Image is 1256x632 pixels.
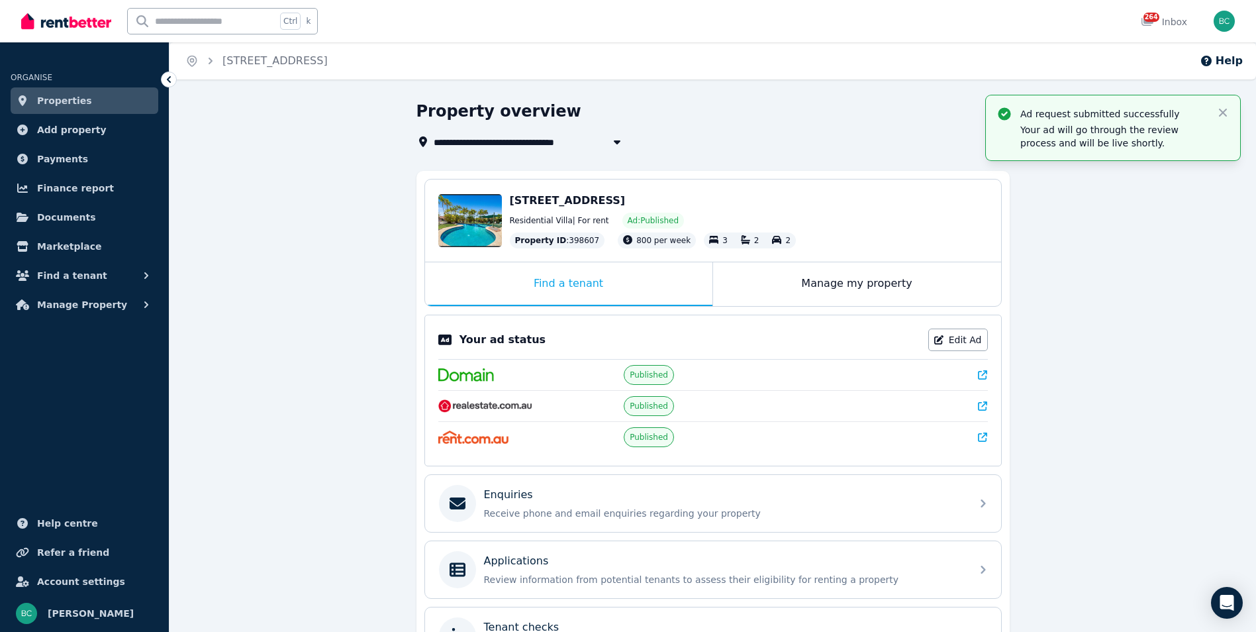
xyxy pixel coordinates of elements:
div: Find a tenant [425,262,712,306]
span: Property ID [515,235,567,246]
img: Ben Cooke [1214,11,1235,32]
span: Refer a friend [37,545,109,560]
h1: Property overview [416,101,581,122]
span: Documents [37,209,96,225]
a: Payments [11,146,158,172]
span: 2 [785,236,791,245]
span: Payments [37,151,88,167]
nav: Breadcrumb [169,42,344,79]
a: Refer a friend [11,539,158,566]
img: Rent.com.au [438,431,509,444]
a: Edit Ad [928,329,988,351]
span: Ctrl [280,13,301,30]
img: Ben Cooke [16,603,37,624]
p: Your ad status [459,332,546,348]
span: 3 [722,236,728,245]
a: Finance report [11,175,158,201]
p: Review information from potential tenants to assess their eligibility for renting a property [484,573,963,586]
p: Enquiries [484,487,533,503]
div: Manage my property [713,262,1001,306]
span: 800 per week [636,236,691,245]
p: Applications [484,553,549,569]
span: Find a tenant [37,268,107,284]
span: Marketplace [37,238,101,254]
span: Finance report [37,180,114,196]
span: Residential Villa | For rent [510,215,609,226]
div: Open Intercom Messenger [1211,587,1243,619]
span: 2 [754,236,759,245]
img: RentBetter [21,11,111,31]
div: : 398607 [510,233,605,248]
span: Properties [37,93,92,109]
span: [PERSON_NAME] [48,606,134,621]
span: [STREET_ADDRESS] [510,194,626,207]
a: Add property [11,117,158,143]
p: Receive phone and email enquiries regarding your property [484,507,963,520]
span: Help centre [37,515,98,531]
p: Ad request submitted successfully [1020,107,1206,121]
span: Published [630,432,668,443]
a: ApplicationsReview information from potential tenants to assess their eligibility for renting a p... [425,541,1001,598]
button: Manage Property [11,291,158,318]
a: Marketplace [11,233,158,260]
span: ORGANISE [11,73,52,82]
button: Help [1200,53,1243,69]
span: Ad: Published [628,215,679,226]
button: Find a tenant [11,262,158,289]
img: Domain.com.au [438,368,494,382]
a: Documents [11,204,158,231]
span: Published [630,401,668,411]
a: EnquiriesReceive phone and email enquiries regarding your property [425,475,1001,532]
a: [STREET_ADDRESS] [222,54,328,67]
p: Your ad will go through the review process and will be live shortly. [1020,123,1206,150]
span: Manage Property [37,297,127,313]
span: k [306,16,311,26]
span: 264 [1143,13,1159,22]
img: RealEstate.com.au [438,399,533,413]
a: Account settings [11,568,158,595]
span: Add property [37,122,107,138]
div: Inbox [1141,15,1187,28]
span: Account settings [37,574,125,590]
a: Properties [11,87,158,114]
a: Help centre [11,510,158,537]
span: Published [630,370,668,380]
